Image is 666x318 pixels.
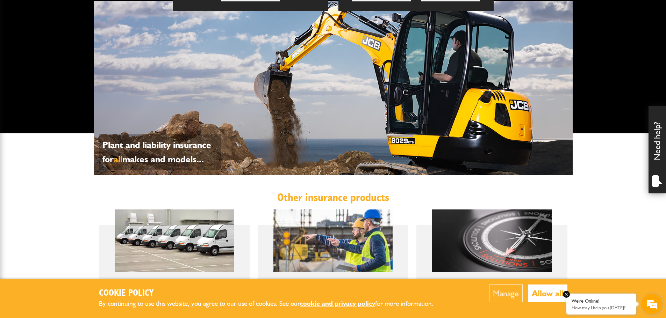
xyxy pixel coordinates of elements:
[99,191,567,204] h2: Other insurance products
[489,284,523,302] button: Manage
[102,138,218,167] p: Plant and liability insurance for makes and models...
[99,288,445,299] h2: Cookie Policy
[572,298,631,304] div: We're Online!
[572,305,631,310] p: How may I help you today?
[99,298,445,309] p: By continuing to use this website, you agree to our use of cookies. See our for more information.
[432,209,552,272] img: Bespoke insurance broking
[528,284,567,302] button: Allow all
[649,106,666,193] div: Need help?
[114,154,122,165] span: all
[300,299,375,308] a: cookie and privacy policy
[273,209,393,272] img: Construction insurance
[115,209,234,272] img: Motor fleet insurance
